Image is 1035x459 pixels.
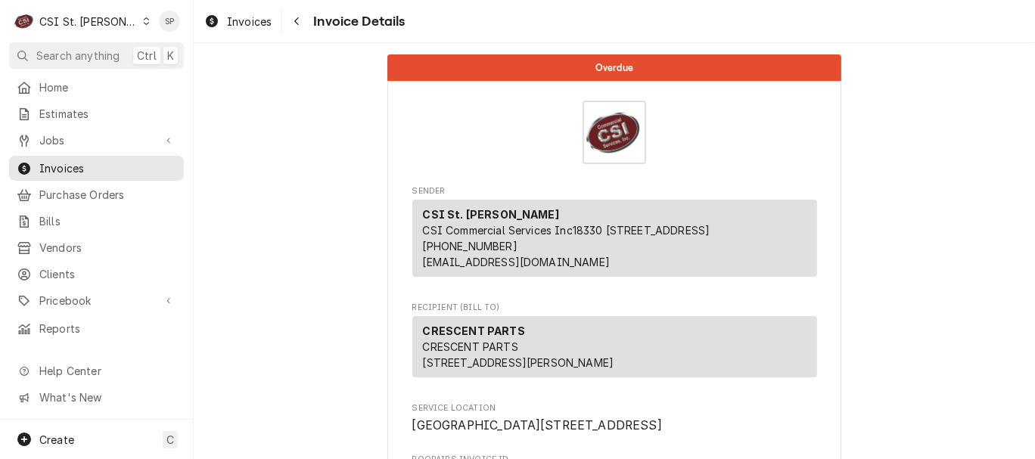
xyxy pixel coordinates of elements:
[9,156,184,181] a: Invoices
[39,106,176,122] span: Estimates
[227,14,272,29] span: Invoices
[412,185,817,284] div: Invoice Sender
[39,14,138,29] div: CSI St. [PERSON_NAME]
[423,208,559,221] strong: CSI St. [PERSON_NAME]
[423,256,610,268] a: [EMAIL_ADDRESS][DOMAIN_NAME]
[412,200,817,283] div: Sender
[137,48,157,64] span: Ctrl
[412,417,817,435] span: Service Location
[39,79,176,95] span: Home
[14,11,35,32] div: CSI St. Louis's Avatar
[412,302,817,314] span: Recipient (Bill To)
[9,288,184,313] a: Go to Pricebook
[9,316,184,341] a: Reports
[9,101,184,126] a: Estimates
[9,42,184,69] button: Search anythingCtrlK
[39,160,176,176] span: Invoices
[14,11,35,32] div: C
[412,418,662,433] span: [GEOGRAPHIC_DATA][STREET_ADDRESS]
[39,213,176,229] span: Bills
[583,101,646,164] img: Logo
[412,302,817,384] div: Invoice Recipient
[159,11,180,32] div: Shelley Politte's Avatar
[9,75,184,100] a: Home
[39,240,176,256] span: Vendors
[284,9,309,33] button: Navigate back
[167,48,174,64] span: K
[309,11,405,32] span: Invoice Details
[412,402,817,435] div: Service Location
[39,266,176,282] span: Clients
[423,324,525,337] strong: CRESCENT PARTS
[412,200,817,277] div: Sender
[412,316,817,377] div: Recipient (Bill To)
[412,402,817,414] span: Service Location
[39,187,176,203] span: Purchase Orders
[9,182,184,207] a: Purchase Orders
[9,128,184,153] a: Go to Jobs
[159,11,180,32] div: SP
[412,316,817,383] div: Recipient (Bill To)
[36,48,120,64] span: Search anything
[39,293,154,309] span: Pricebook
[198,9,278,34] a: Invoices
[39,389,175,405] span: What's New
[387,54,841,81] div: Status
[39,433,74,446] span: Create
[9,358,184,383] a: Go to Help Center
[39,132,154,148] span: Jobs
[9,262,184,287] a: Clients
[9,235,184,260] a: Vendors
[423,224,710,237] span: CSI Commercial Services Inc18330 [STREET_ADDRESS]
[39,321,176,336] span: Reports
[423,240,517,253] a: [PHONE_NUMBER]
[423,340,614,369] span: CRESCENT PARTS [STREET_ADDRESS][PERSON_NAME]
[595,63,633,73] span: Overdue
[39,363,175,379] span: Help Center
[166,432,174,448] span: C
[9,209,184,234] a: Bills
[9,385,184,410] a: Go to What's New
[412,185,817,197] span: Sender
